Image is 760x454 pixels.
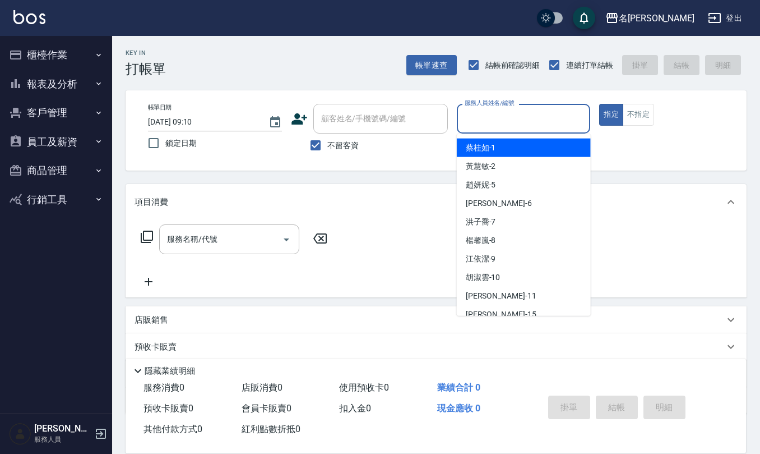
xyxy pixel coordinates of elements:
[126,49,166,57] h2: Key In
[466,142,496,154] span: 蔡桂如 -1
[126,184,747,220] div: 項目消費
[437,382,480,393] span: 業績合計 0
[34,434,91,444] p: 服務人員
[34,423,91,434] h5: [PERSON_NAME]
[4,127,108,157] button: 員工及薪資
[148,103,172,112] label: 帳單日期
[466,235,496,246] span: 楊馨嵐 -8
[466,160,496,172] span: 黃慧敏 -2
[466,179,496,191] span: 趙妍妮 -5
[143,382,184,393] span: 服務消費 0
[262,109,289,136] button: Choose date, selected date is 2025-08-23
[4,40,108,70] button: 櫃檯作業
[327,140,359,152] span: 不留客資
[148,113,257,131] input: YYYY/MM/DD hh:mm
[601,7,699,30] button: 名[PERSON_NAME]
[437,403,480,414] span: 現金應收 0
[4,98,108,127] button: 客戶管理
[242,382,282,393] span: 店販消費 0
[135,314,168,326] p: 店販銷售
[4,70,108,99] button: 報表及分析
[703,8,747,29] button: 登出
[466,309,536,320] span: [PERSON_NAME] -15
[4,156,108,185] button: 商品管理
[165,137,197,149] span: 鎖定日期
[143,403,193,414] span: 預收卡販賣 0
[466,290,536,302] span: [PERSON_NAME] -11
[573,7,595,29] button: save
[466,253,496,265] span: 江依潔 -9
[126,333,747,360] div: 預收卡販賣
[619,11,694,25] div: 名[PERSON_NAME]
[339,403,371,414] span: 扣入金 0
[242,424,300,434] span: 紅利點數折抵 0
[465,99,514,107] label: 服務人員姓名/編號
[135,341,177,353] p: 預收卡販賣
[406,55,457,76] button: 帳單速查
[4,185,108,214] button: 行銷工具
[466,198,532,209] span: [PERSON_NAME] -6
[13,10,45,24] img: Logo
[9,423,31,445] img: Person
[485,59,540,71] span: 結帳前確認明細
[143,424,202,434] span: 其他付款方式 0
[623,104,654,126] button: 不指定
[126,306,747,333] div: 店販銷售
[126,61,166,77] h3: 打帳單
[145,365,195,377] p: 隱藏業績明細
[242,403,291,414] span: 會員卡販賣 0
[277,231,295,249] button: Open
[566,59,613,71] span: 連續打單結帳
[135,196,168,208] p: 項目消費
[599,104,623,126] button: 指定
[466,272,501,283] span: 胡淑雲 -10
[466,216,496,228] span: 洪子喬 -7
[339,382,389,393] span: 使用預收卡 0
